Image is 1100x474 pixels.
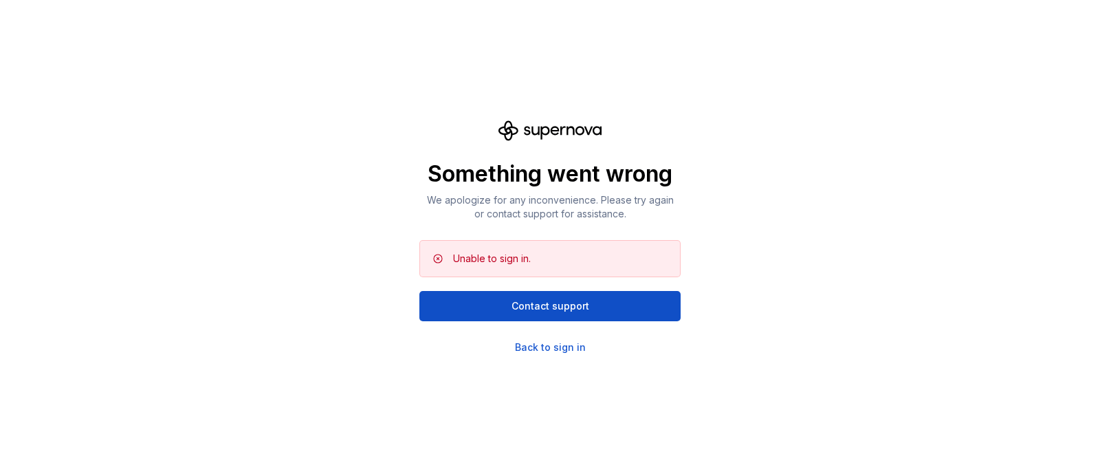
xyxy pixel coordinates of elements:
[419,291,681,321] button: Contact support
[419,193,681,221] p: We apologize for any inconvenience. Please try again or contact support for assistance.
[419,160,681,188] p: Something went wrong
[515,341,586,354] a: Back to sign in
[453,252,531,266] div: Unable to sign in.
[511,299,589,313] span: Contact support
